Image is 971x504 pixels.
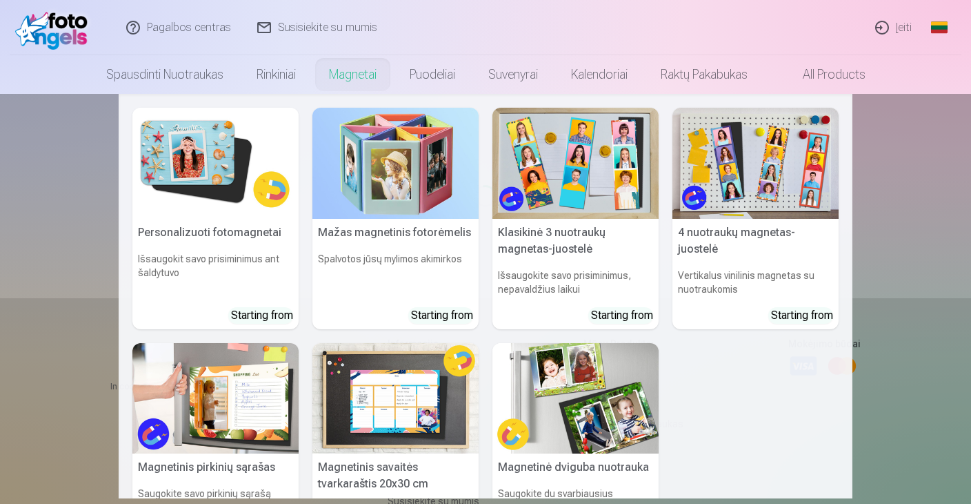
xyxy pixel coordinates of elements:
[492,108,659,329] a: Klasikinė 3 nuotraukų magnetas-juostelėKlasikinė 3 nuotraukų magnetas-juostelėIšsaugokite savo pr...
[492,343,659,454] img: Magnetinė dviguba nuotrauka
[132,343,299,454] img: Magnetinis pirkinių sąrašas
[231,307,293,324] div: Starting from
[312,108,479,219] img: Mažas magnetinis fotorėmelis
[591,307,653,324] div: Starting from
[672,263,839,302] h6: Vertikalus vinilinis magnetas su nuotraukomis
[132,108,299,329] a: Personalizuoti fotomagnetaiPersonalizuoti fotomagnetaiIšsaugokit savo prisiminimus ant šaldytuvoS...
[672,219,839,263] h5: 4 nuotraukų magnetas-juostelė
[312,108,479,329] a: Mažas magnetinis fotorėmelisMažas magnetinis fotorėmelisSpalvotos jūsų mylimos akimirkosStarting ...
[240,55,312,94] a: Rinkiniai
[492,454,659,481] h5: Magnetinė dviguba nuotrauka
[554,55,644,94] a: Kalendoriai
[132,246,299,302] h6: Išsaugokit savo prisiminimus ant šaldytuvo
[312,343,479,454] img: Magnetinis savaitės tvarkaraštis 20x30 cm
[644,55,764,94] a: Raktų pakabukas
[393,55,472,94] a: Puodeliai
[132,219,299,246] h5: Personalizuoti fotomagnetai
[672,108,839,219] img: 4 nuotraukų magnetas-juostelė
[15,6,94,50] img: /fa2
[132,454,299,481] h5: Magnetinis pirkinių sąrašas
[492,108,659,219] img: Klasikinė 3 nuotraukų magnetas-juostelė
[764,55,882,94] a: All products
[312,246,479,302] h6: Spalvotos jūsų mylimos akimirkos
[90,55,240,94] a: Spausdinti nuotraukas
[411,307,473,324] div: Starting from
[672,108,839,329] a: 4 nuotraukų magnetas-juostelė4 nuotraukų magnetas-juostelėVertikalus vinilinis magnetas su nuotra...
[312,219,479,246] h5: Mažas magnetinis fotorėmelis
[771,307,833,324] div: Starting from
[312,55,393,94] a: Magnetai
[472,55,554,94] a: Suvenyrai
[312,454,479,498] h5: Magnetinis savaitės tvarkaraštis 20x30 cm
[492,219,659,263] h5: Klasikinė 3 nuotraukų magnetas-juostelė
[132,108,299,219] img: Personalizuoti fotomagnetai
[492,263,659,302] h6: Išsaugokite savo prisiminimus, nepavaldžius laikui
